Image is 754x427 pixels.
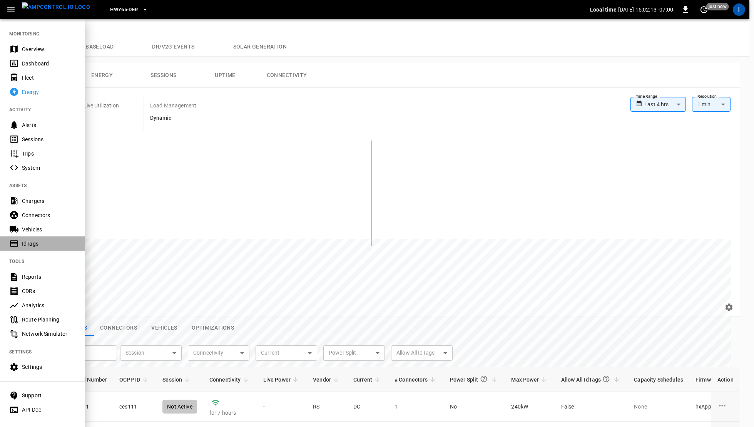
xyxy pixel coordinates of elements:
div: Network Simulator [22,330,75,338]
div: Sessions [22,136,75,143]
div: IdTags [22,240,75,248]
div: Overview [22,45,75,53]
div: Trips [22,150,75,157]
div: Energy [22,88,75,96]
span: HWY65-DER [110,5,138,14]
div: Support [22,392,75,399]
p: Local time [590,6,617,13]
div: API Doc [22,406,75,414]
span: just now [706,3,729,10]
div: Route Planning [22,316,75,323]
div: Vehicles [22,226,75,233]
div: CDRs [22,287,75,295]
div: Connectors [22,211,75,219]
div: Settings [22,363,75,371]
div: Reports [22,273,75,281]
img: ampcontrol.io logo [22,2,90,12]
div: Chargers [22,197,75,205]
div: System [22,164,75,172]
div: Analytics [22,301,75,309]
p: [DATE] 15:02:13 -07:00 [618,6,673,13]
div: profile-icon [733,3,745,16]
button: set refresh interval [698,3,710,16]
div: Dashboard [22,60,75,67]
div: Fleet [22,74,75,82]
div: Alerts [22,121,75,129]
